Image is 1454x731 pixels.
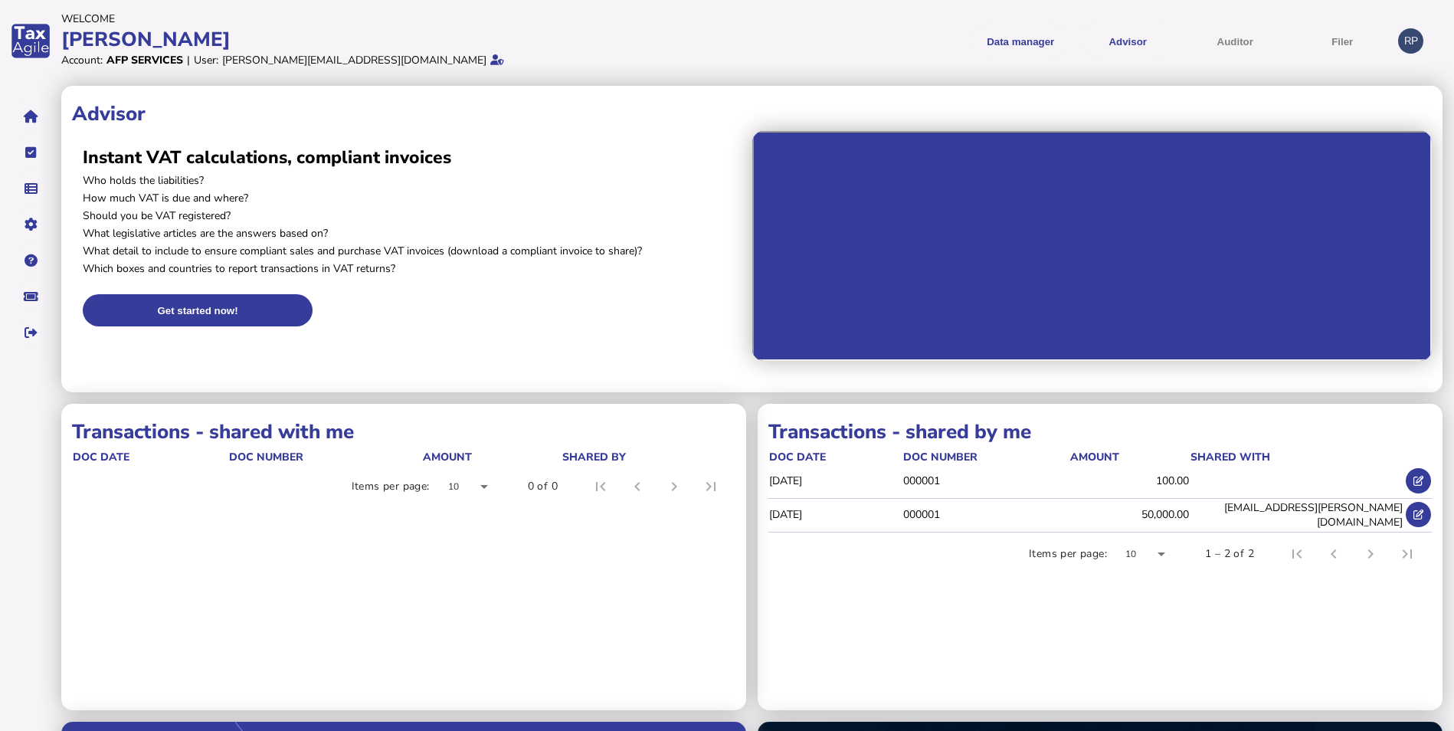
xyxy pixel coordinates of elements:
[656,468,693,505] button: Next page
[562,450,732,464] div: shared by
[902,465,1069,497] td: 000001
[1294,22,1390,60] button: Filer
[73,450,129,464] div: doc date
[582,468,619,505] button: First page
[769,450,826,464] div: doc date
[1190,450,1270,464] div: shared with
[83,208,742,223] p: Should you be VAT registered?
[352,479,430,494] div: Items per page:
[15,208,47,241] button: Manage settings
[1406,468,1431,493] button: Open shared transaction
[229,450,421,464] div: doc number
[61,26,722,53] div: [PERSON_NAME]
[1187,22,1283,60] button: Auditor
[194,53,218,67] div: User:
[1190,499,1404,530] td: [EMAIL_ADDRESS][PERSON_NAME][DOMAIN_NAME]
[1315,536,1352,572] button: Previous page
[752,131,1433,361] iframe: Advisor intro
[972,22,1069,60] button: Shows a dropdown of Data manager options
[1352,536,1389,572] button: Next page
[768,499,902,530] td: [DATE]
[423,450,561,464] div: Amount
[562,450,626,464] div: shared by
[229,450,303,464] div: doc number
[1029,546,1107,562] div: Items per page:
[1190,450,1403,464] div: shared with
[222,53,486,67] div: [PERSON_NAME][EMAIL_ADDRESS][DOMAIN_NAME]
[83,146,742,169] h2: Instant VAT calculations, compliant invoices
[15,172,47,205] button: Data manager
[61,53,103,67] div: Account:
[693,468,729,505] button: Last page
[15,244,47,277] button: Help pages
[106,53,183,67] div: AFP Services
[1070,450,1189,464] div: Amount
[83,226,742,241] p: What legislative articles are the answers based on?
[1069,499,1190,530] td: 50,000.00
[1398,28,1423,54] div: Profile settings
[1389,536,1426,572] button: Last page
[61,11,722,26] div: Welcome
[72,100,1432,127] h1: Advisor
[1070,450,1119,464] div: Amount
[769,450,902,464] div: doc date
[1079,22,1176,60] button: Shows a dropdown of VAT Advisor options
[1205,546,1254,562] div: 1 – 2 of 2
[83,294,313,326] button: Get started now!
[1406,502,1431,527] button: Open shared transaction
[83,244,742,258] p: What detail to include to ensure compliant sales and purchase VAT invoices (download a compliant ...
[187,53,190,67] div: |
[1279,536,1315,572] button: First page
[768,465,902,497] td: [DATE]
[768,418,1432,445] h1: Transactions - shared by me
[83,261,742,276] p: Which boxes and countries to report transactions in VAT returns?
[1069,465,1190,497] td: 100.00
[903,450,978,464] div: doc number
[15,316,47,349] button: Sign out
[15,280,47,313] button: Raise a support ticket
[903,450,1069,464] div: doc number
[83,173,742,188] p: Who holds the liabilities?
[902,499,1069,530] td: 000001
[490,54,504,65] i: Email verified
[83,191,742,205] p: How much VAT is due and where?
[15,100,47,133] button: Home
[619,468,656,505] button: Previous page
[73,450,228,464] div: doc date
[15,136,47,169] button: Tasks
[72,418,735,445] h1: Transactions - shared with me
[528,479,558,494] div: 0 of 0
[730,22,1391,60] menu: navigate products
[423,450,472,464] div: Amount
